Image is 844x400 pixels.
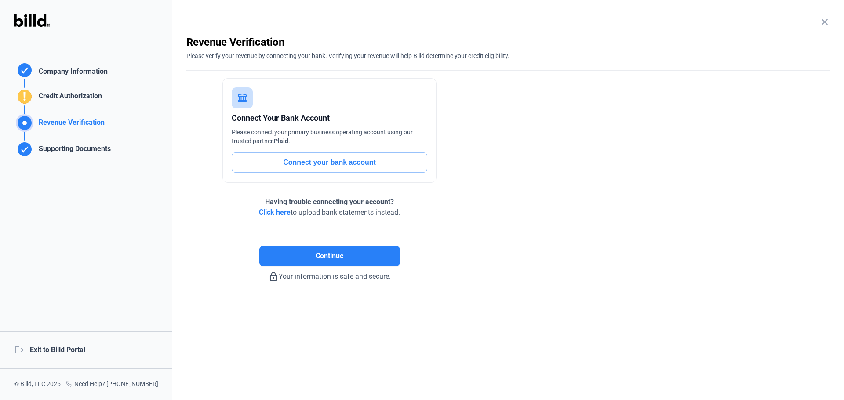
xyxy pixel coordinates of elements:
[35,144,111,158] div: Supporting Documents
[259,246,400,266] button: Continue
[186,266,473,282] div: Your information is safe and secure.
[14,345,23,353] mat-icon: logout
[35,66,108,79] div: Company Information
[274,137,288,144] span: Plaid
[265,198,394,206] span: Having trouble connecting your account?
[232,112,427,124] div: Connect Your Bank Account
[819,17,830,27] mat-icon: close
[14,14,50,27] img: Billd Logo
[14,379,61,389] div: © Billd, LLC 2025
[232,152,427,173] button: Connect your bank account
[65,379,158,389] div: Need Help? [PHONE_NUMBER]
[35,91,102,105] div: Credit Authorization
[316,251,344,261] span: Continue
[268,271,279,282] mat-icon: lock_outline
[232,128,427,145] div: Please connect your primary business operating account using our trusted partner, .
[35,117,105,132] div: Revenue Verification
[259,197,400,218] div: to upload bank statements instead.
[186,35,830,49] div: Revenue Verification
[259,208,291,216] span: Click here
[186,49,830,60] div: Please verify your revenue by connecting your bank. Verifying your revenue will help Billd determ...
